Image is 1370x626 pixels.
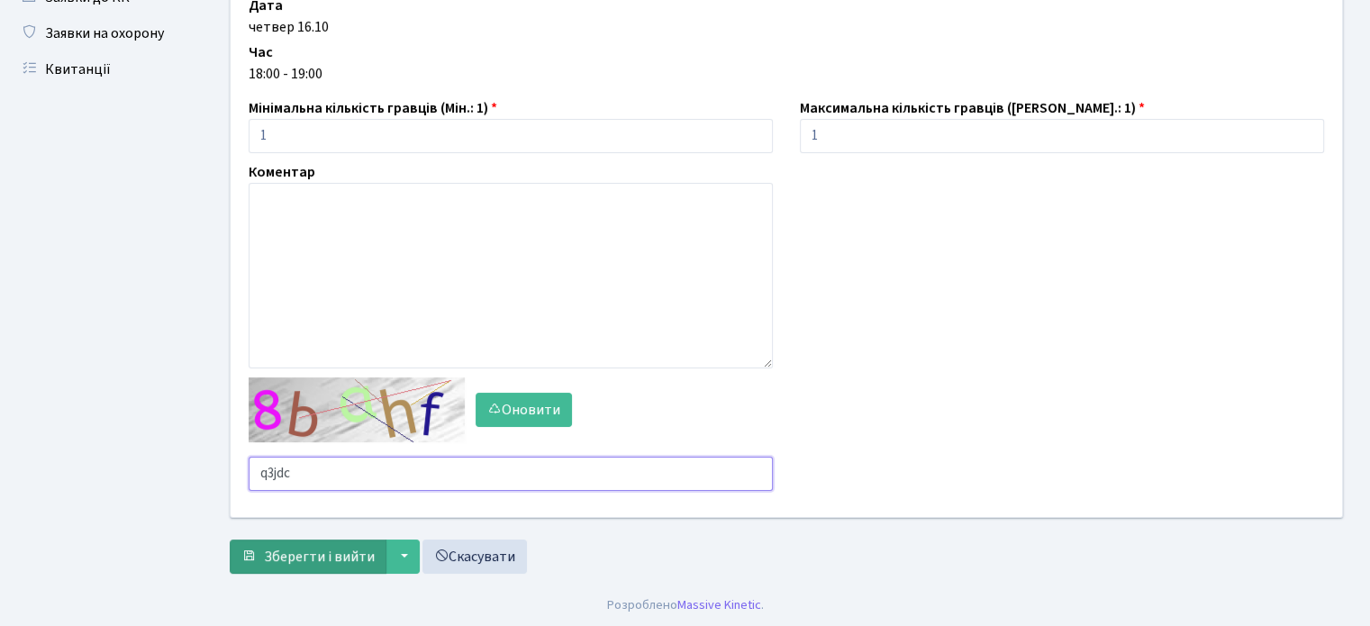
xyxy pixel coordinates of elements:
div: Розроблено . [607,595,764,615]
label: Максимальна кількість гравців ([PERSON_NAME].: 1) [800,97,1145,119]
a: Massive Kinetic [677,595,761,614]
span: Зберегти і вийти [264,547,375,567]
label: Коментар [249,161,315,183]
label: Мінімальна кількість гравців (Мін.: 1) [249,97,497,119]
a: Скасувати [422,540,527,574]
button: Оновити [476,393,572,427]
input: Введіть текст із зображення [249,457,773,491]
a: Заявки на охорону [9,15,189,51]
div: четвер 16.10 [249,16,1324,38]
a: Квитанції [9,51,189,87]
label: Час [249,41,273,63]
img: default [249,377,465,442]
button: Зберегти і вийти [230,540,386,574]
div: 18:00 - 19:00 [249,63,1324,85]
